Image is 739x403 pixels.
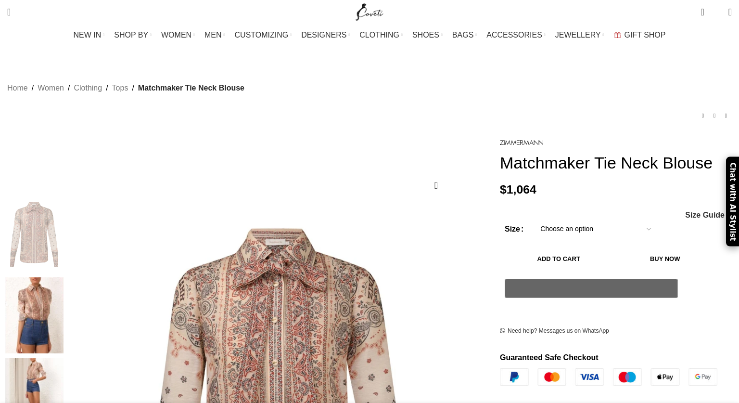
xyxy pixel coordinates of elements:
a: WOMEN [161,26,195,45]
div: My Wishlist [712,2,721,22]
a: DESIGNERS [301,26,350,45]
span: WOMEN [161,30,191,39]
span: SHOP BY [114,30,148,39]
a: NEW IN [74,26,105,45]
span: $ [500,183,507,196]
h1: Matchmaker Tie Neck Blouse [500,153,732,173]
a: BAGS [452,26,477,45]
span: GIFT SHOP [624,30,666,39]
a: ACCESSORIES [486,26,546,45]
a: SHOP BY [114,26,152,45]
button: Add to cart [505,249,612,269]
div: Main navigation [2,26,737,45]
a: Previous product [697,110,709,121]
span: SHOES [412,30,439,39]
span: Matchmaker Tie Neck Blouse [138,82,244,94]
span: BAGS [452,30,473,39]
img: Zimmermann dresses [5,277,64,353]
a: Home [7,82,28,94]
a: MEN [204,26,225,45]
a: 0 [696,2,709,22]
strong: Guaranteed Safe Checkout [500,353,599,362]
span: CUSTOMIZING [235,30,289,39]
nav: Breadcrumb [7,82,244,94]
button: Pay with GPay [505,279,678,298]
a: Tops [112,82,128,94]
span: NEW IN [74,30,102,39]
span: 0 [701,5,709,12]
a: SHOES [412,26,443,45]
bdi: 1,064 [500,183,536,196]
a: CUSTOMIZING [235,26,292,45]
a: Need help? Messages us on WhatsApp [500,327,609,335]
span: DESIGNERS [301,30,346,39]
a: Women [38,82,64,94]
button: Buy now [617,249,713,269]
a: JEWELLERY [555,26,604,45]
img: Zimmermann dress [5,196,64,272]
label: Size [505,223,523,235]
a: CLOTHING [359,26,403,45]
a: Site logo [354,7,386,15]
img: GiftBag [614,32,621,38]
span: MEN [204,30,222,39]
a: Size Guide [685,211,725,219]
a: Next product [720,110,732,121]
a: GIFT SHOP [614,26,666,45]
img: Zimmermann [500,140,543,145]
iframe: Secure express checkout frame [503,303,680,307]
img: guaranteed-safe-checkout-bordered.j [500,368,717,386]
span: ACCESSORIES [486,30,542,39]
a: Search [2,2,15,22]
span: JEWELLERY [555,30,601,39]
span: 0 [714,10,721,17]
span: CLOTHING [359,30,399,39]
a: Clothing [74,82,102,94]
